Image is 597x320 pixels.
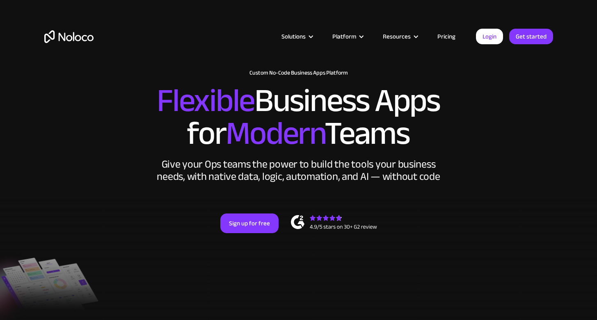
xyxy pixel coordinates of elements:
[220,213,279,233] a: Sign up for free
[322,31,373,42] div: Platform
[509,29,553,44] a: Get started
[427,31,466,42] a: Pricing
[373,31,427,42] div: Resources
[332,31,356,42] div: Platform
[271,31,322,42] div: Solutions
[157,70,254,131] span: Flexible
[44,30,94,43] a: home
[44,84,553,150] h2: Business Apps for Teams
[155,158,442,183] div: Give your Ops teams the power to build the tools your business needs, with native data, logic, au...
[226,103,325,164] span: Modern
[281,31,306,42] div: Solutions
[476,29,503,44] a: Login
[383,31,411,42] div: Resources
